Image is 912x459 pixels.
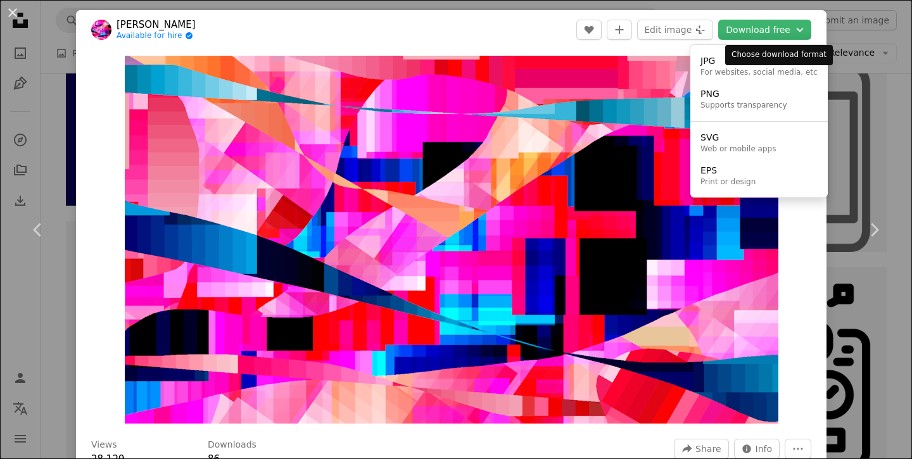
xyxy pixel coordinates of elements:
div: Supports transparency [700,101,787,111]
div: JPG [700,55,818,68]
div: PNG [700,88,787,101]
button: Choose download format [718,20,811,40]
div: Choose download format [690,45,828,198]
div: Choose download format [725,45,833,65]
div: SVG [700,132,776,144]
div: Print or design [700,177,756,187]
div: For websites, social media, etc [700,68,818,78]
div: EPS [700,165,756,177]
div: Web or mobile apps [700,144,776,154]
